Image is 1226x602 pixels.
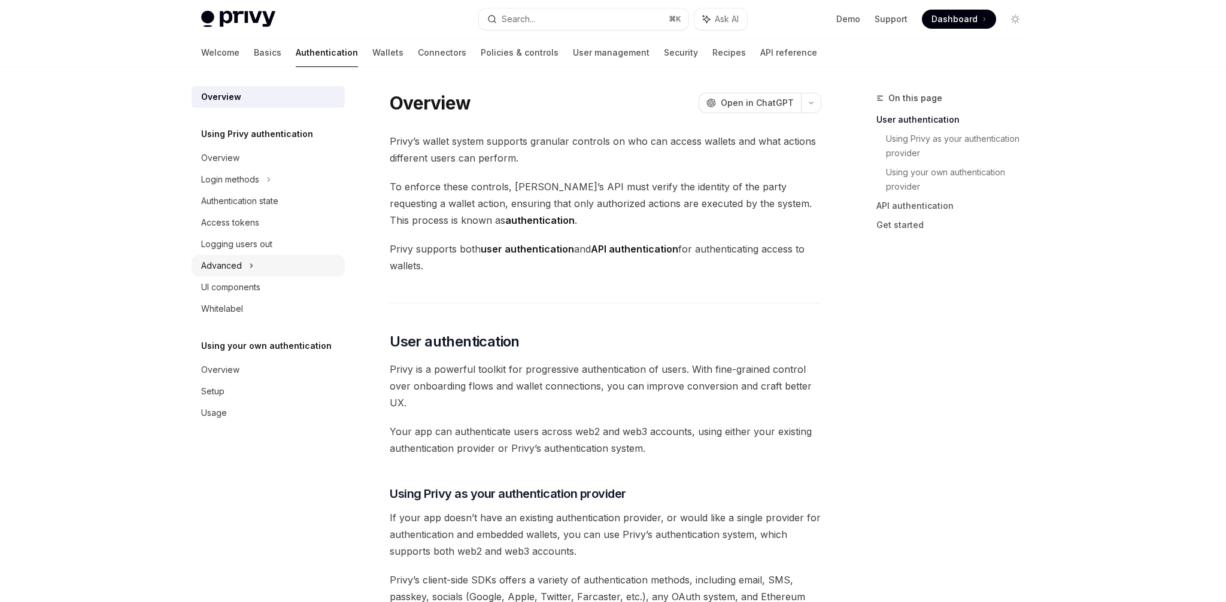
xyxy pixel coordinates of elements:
a: Authentication state [192,190,345,212]
a: Overview [192,86,345,108]
span: ⌘ K [669,14,681,24]
div: Setup [201,384,224,399]
div: Access tokens [201,215,259,230]
a: UI components [192,276,345,298]
a: API reference [760,38,817,67]
a: API authentication [876,196,1034,215]
a: Demo [836,13,860,25]
span: To enforce these controls, [PERSON_NAME]’s API must verify the identity of the party requesting a... [390,178,821,229]
a: Logging users out [192,233,345,255]
div: Logging users out [201,237,272,251]
span: Using Privy as your authentication provider [390,485,626,502]
button: Search...⌘K [479,8,688,30]
a: Overview [192,147,345,169]
div: Search... [502,12,535,26]
span: If your app doesn’t have an existing authentication provider, or would like a single provider for... [390,509,821,560]
a: Get started [876,215,1034,235]
a: Access tokens [192,212,345,233]
a: Using Privy as your authentication provider [886,129,1034,163]
span: Your app can authenticate users across web2 and web3 accounts, using either your existing authent... [390,423,821,457]
span: Ask AI [715,13,739,25]
button: Toggle dark mode [1006,10,1025,29]
div: Overview [201,151,239,165]
span: Privy supports both and for authenticating access to wallets. [390,241,821,274]
div: Advanced [201,259,242,273]
button: Ask AI [694,8,747,30]
a: Setup [192,381,345,402]
h5: Using your own authentication [201,339,332,353]
span: Dashboard [931,13,978,25]
a: Dashboard [922,10,996,29]
h1: Overview [390,92,471,114]
span: Privy’s wallet system supports granular controls on who can access wallets and what actions diffe... [390,133,821,166]
a: Authentication [296,38,358,67]
strong: user authentication [481,243,574,255]
a: Overview [192,359,345,381]
a: Security [664,38,698,67]
span: Privy is a powerful toolkit for progressive authentication of users. With fine-grained control ov... [390,361,821,411]
strong: API authentication [591,243,678,255]
div: Overview [201,90,241,104]
a: Usage [192,402,345,424]
span: On this page [888,91,942,105]
div: Whitelabel [201,302,243,316]
span: Open in ChatGPT [721,97,794,109]
div: Authentication state [201,194,278,208]
span: User authentication [390,332,520,351]
h5: Using Privy authentication [201,127,313,141]
a: Wallets [372,38,403,67]
a: Connectors [418,38,466,67]
a: Welcome [201,38,239,67]
div: Login methods [201,172,259,187]
a: Using your own authentication provider [886,163,1034,196]
a: Basics [254,38,281,67]
strong: authentication [505,214,575,226]
a: Support [875,13,908,25]
div: Overview [201,363,239,377]
button: Open in ChatGPT [699,93,801,113]
a: User authentication [876,110,1034,129]
div: UI components [201,280,260,294]
a: Recipes [712,38,746,67]
a: Policies & controls [481,38,559,67]
img: light logo [201,11,275,28]
div: Usage [201,406,227,420]
a: Whitelabel [192,298,345,320]
a: User management [573,38,650,67]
